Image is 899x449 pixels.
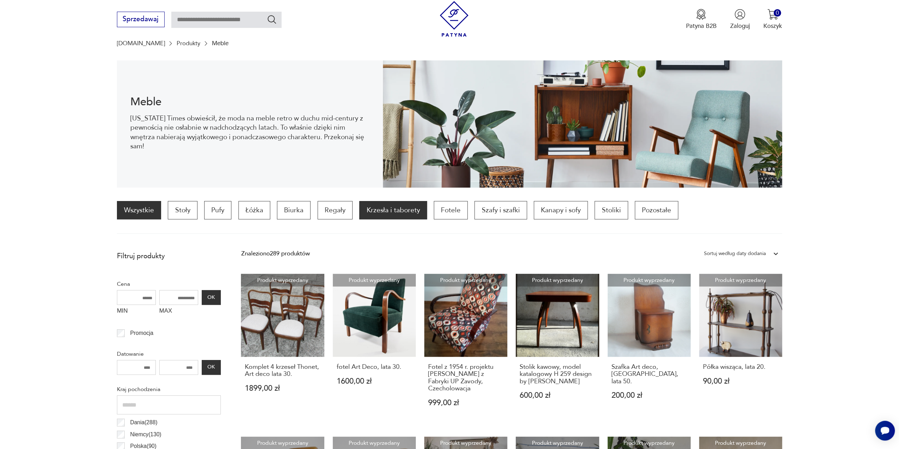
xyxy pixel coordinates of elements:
[130,329,153,338] p: Promocja
[204,201,231,219] a: Pufy
[117,279,221,289] p: Cena
[696,9,706,20] img: Ikona medalu
[159,305,198,318] label: MAX
[611,392,687,399] p: 200,00 zł
[534,201,588,219] a: Kanapy i sofy
[245,385,320,392] p: 1899,00 zł
[117,12,165,27] button: Sprzedawaj
[212,40,229,47] p: Meble
[117,252,221,261] p: Filtruj produkty
[730,9,750,30] button: Zaloguj
[635,201,678,219] a: Pozostałe
[774,9,781,17] div: 0
[434,201,468,219] a: Fotele
[686,9,716,30] button: Patyna B2B
[202,360,221,375] button: OK
[337,378,412,385] p: 1600,00 zł
[241,274,324,423] a: Produkt wyprzedanyKomplet 4 krzeseł Thonet, Art deco lata 30.Komplet 4 krzeseł Thonet, Art deco l...
[241,249,309,258] div: Znaleziono 289 produktów
[703,378,779,385] p: 90,00 zł
[177,40,200,47] a: Produkty
[117,40,165,47] a: [DOMAIN_NAME]
[875,421,895,441] iframe: Smartsupp widget button
[699,274,782,423] a: Produkt wyprzedanyPółka wisząca, lata 20.Półka wisząca, lata 20.90,00 zł
[117,305,156,318] label: MIN
[130,430,161,439] p: Niemcy ( 130 )
[734,9,745,20] img: Ikonka użytkownika
[704,249,766,258] div: Sortuj według daty dodania
[117,385,221,394] p: Kraj pochodzenia
[333,274,416,423] a: Produkt wyprzedanyfotel Art Deco, lata 30.fotel Art Deco, lata 30.1600,00 zł
[608,274,691,423] a: Produkt wyprzedanySzafka Art deco, Niemcy, lata 50.Szafka Art deco, [GEOGRAPHIC_DATA], lata 50.20...
[130,97,369,107] h1: Meble
[703,364,779,371] h3: Półka wisząca, lata 20.
[277,201,310,219] a: Biurka
[383,60,782,188] img: Meble
[267,14,277,24] button: Szukaj
[117,349,221,359] p: Datowanie
[730,22,750,30] p: Zaloguj
[436,1,472,37] img: Patyna - sklep z meblami i dekoracjami vintage
[130,114,369,151] p: [US_STATE] Times obwieścił, że moda na meble retro w duchu mid-century z pewnością nie osłabnie w...
[520,364,595,385] h3: Stolik kawowy, model katalogowy H 259 design by [PERSON_NAME]
[117,201,161,219] a: Wszystkie
[117,17,165,23] a: Sprzedawaj
[763,9,782,30] button: 0Koszyk
[428,364,504,392] h3: Fotel z 1954 r. projektu [PERSON_NAME] z Fabryki UP Zavody, Czecholowacja
[767,9,778,20] img: Ikona koszyka
[763,22,782,30] p: Koszyk
[238,201,270,219] a: Łóżka
[474,201,527,219] a: Szafy i szafki
[359,201,427,219] a: Krzesła i taborety
[202,290,221,305] button: OK
[520,392,595,399] p: 600,00 zł
[611,364,687,385] h3: Szafka Art deco, [GEOGRAPHIC_DATA], lata 50.
[686,9,716,30] a: Ikona medaluPatyna B2B
[337,364,412,371] h3: fotel Art Deco, lata 30.
[686,22,716,30] p: Patyna B2B
[516,274,599,423] a: Produkt wyprzedanyStolik kawowy, model katalogowy H 259 design by Jindrich HalabalaStolik kawowy,...
[168,201,197,219] a: Stoły
[245,364,320,378] h3: Komplet 4 krzeseł Thonet, Art deco lata 30.
[318,201,353,219] a: Regały
[424,274,507,423] a: Produkt wyprzedanyFotel z 1954 r. projektu Jindrich Halabala z Fabryki UP Zavody, CzecholowacjaFo...
[130,418,157,427] p: Dania ( 288 )
[428,399,504,407] p: 999,00 zł
[595,201,628,219] a: Stoliki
